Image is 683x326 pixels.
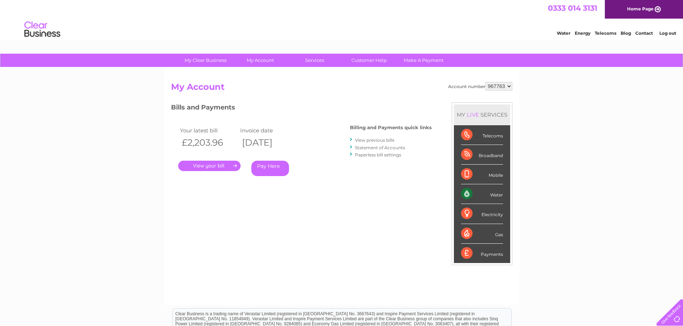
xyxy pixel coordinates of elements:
[461,204,503,224] div: Electricity
[465,111,480,118] div: LIVE
[659,30,676,36] a: Log out
[350,125,432,130] h4: Billing and Payments quick links
[461,165,503,184] div: Mobile
[340,54,399,67] a: Customer Help
[557,30,570,36] a: Water
[178,126,239,135] td: Your latest bill
[548,4,597,13] a: 0333 014 3131
[595,30,616,36] a: Telecoms
[231,54,290,67] a: My Account
[176,54,235,67] a: My Clear Business
[171,102,432,115] h3: Bills and Payments
[178,135,239,150] th: £2,203.96
[621,30,631,36] a: Blog
[454,104,510,125] div: MY SERVICES
[238,135,299,150] th: [DATE]
[178,161,241,171] a: .
[355,152,401,157] a: Paperless bill settings
[172,4,511,35] div: Clear Business is a trading name of Verastar Limited (registered in [GEOGRAPHIC_DATA] No. 3667643...
[461,125,503,145] div: Telecoms
[355,137,394,143] a: View previous bills
[461,145,503,165] div: Broadband
[448,82,512,91] div: Account number
[238,126,299,135] td: Invoice date
[461,224,503,244] div: Gas
[461,184,503,204] div: Water
[285,54,344,67] a: Services
[251,161,289,176] a: Pay Here
[635,30,653,36] a: Contact
[355,145,405,150] a: Statement of Accounts
[394,54,453,67] a: Make A Payment
[461,244,503,263] div: Payments
[24,19,61,40] img: logo.png
[171,82,512,96] h2: My Account
[575,30,590,36] a: Energy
